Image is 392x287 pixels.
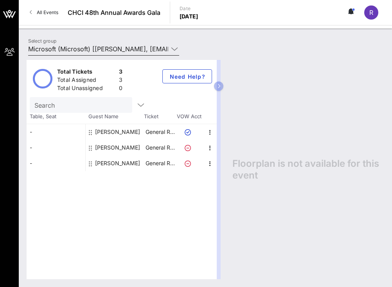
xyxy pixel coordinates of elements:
[68,8,160,17] span: CHCI 48th Annual Awards Gala
[95,124,140,140] div: Anais Carmona
[144,140,176,155] p: General R…
[232,158,384,181] span: Floorplan is not available for this event
[27,155,85,171] div: -
[27,124,85,140] div: -
[57,76,116,86] div: Total Assigned
[369,9,373,16] span: R
[144,155,176,171] p: General R…
[169,73,205,80] span: Need Help?
[57,68,116,78] div: Total Tickets
[37,9,58,15] span: All Events
[57,84,116,94] div: Total Unassigned
[180,5,198,13] p: Date
[27,140,85,155] div: -
[119,76,122,86] div: 3
[85,113,144,121] span: Guest Name
[144,124,176,140] p: General R…
[25,6,63,19] a: All Events
[119,84,122,94] div: 0
[119,68,122,78] div: 3
[27,113,85,121] span: Table, Seat
[144,113,175,121] span: Ticket
[95,140,140,155] div: Josh Connolly
[162,69,212,83] button: Need Help?
[364,5,378,20] div: R
[95,155,140,171] div: Mayra Macías
[175,113,203,121] span: VOW Acct
[28,38,56,44] label: Select group
[180,13,198,20] p: [DATE]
